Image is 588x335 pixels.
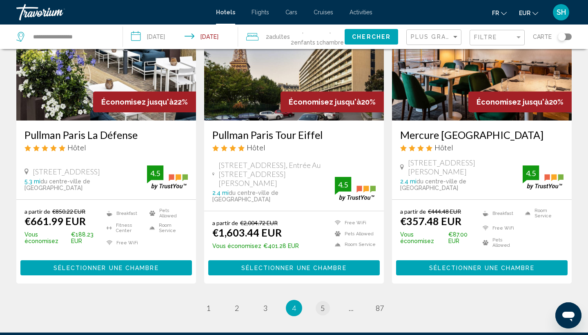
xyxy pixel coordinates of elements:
li: Breakfast [102,208,145,219]
span: a partir de [24,208,50,215]
span: fr [492,10,499,16]
span: ... [349,304,354,313]
span: Vous économisez [400,231,446,244]
div: 4.5 [523,168,539,178]
p: €87.00 EUR [400,231,479,244]
span: [STREET_ADDRESS], Entrée Au [STREET_ADDRESS][PERSON_NAME] [218,161,335,188]
span: Vous économisez [24,231,69,244]
span: 1 [206,304,210,313]
p: €188.23 EUR [24,231,102,244]
span: 4 [292,304,296,313]
span: 2.4 mi [400,178,416,185]
button: Sélectionner une chambre [208,260,380,275]
span: 87 [376,304,384,313]
li: Breakfast [479,208,521,219]
span: du centre-ville de [GEOGRAPHIC_DATA] [212,190,278,203]
li: Free WiFi [479,223,521,233]
div: 4.5 [335,180,351,190]
span: Sélectionner une chambre [429,265,534,271]
div: 5 star Hotel [24,143,188,152]
button: Change currency [519,7,538,19]
button: Check-in date: Nov 28, 2025 Check-out date: Nov 30, 2025 [123,25,238,49]
mat-select: Sort by [411,34,459,41]
span: , 2 [290,25,316,48]
img: trustyou-badge.svg [335,177,376,201]
iframe: Bouton de lancement de la fenêtre de messagerie [555,302,581,328]
span: Filtre [474,34,497,40]
span: Chercher [352,34,391,40]
ins: €357.48 EUR [400,215,461,227]
li: Free WiFi [331,219,376,226]
li: Pets Allowed [331,230,376,237]
span: 2.4 mi [212,190,229,196]
a: Travorium [16,4,208,20]
p: €401.28 EUR [212,243,299,249]
span: 5 [321,304,325,313]
span: Vous économisez [212,243,261,249]
button: Travelers: 2 adults, 2 children [238,25,345,49]
button: Filter [470,29,525,46]
a: Activities [350,9,372,16]
span: a partir de [400,208,426,215]
span: [STREET_ADDRESS] [33,167,100,176]
li: Free WiFi [102,237,145,248]
button: User Menu [550,4,572,21]
a: Flights [252,9,269,16]
ins: €661.99 EUR [24,215,86,227]
ul: Pagination [16,300,572,316]
span: Adultes [269,33,290,40]
div: 20% [281,92,384,112]
button: Change language [492,7,507,19]
span: 2 [266,31,290,42]
div: 4.5 [147,168,163,178]
span: EUR [519,10,530,16]
span: Sélectionner une chambre [241,265,346,271]
span: Économisez jusqu'à [477,98,549,106]
span: Économisez jusqu'à [101,98,174,106]
div: 20% [468,92,572,112]
span: Hôtel [67,143,86,152]
div: 4 star Hotel [400,143,563,152]
span: 2 [235,304,239,313]
img: trustyou-badge.svg [147,165,188,190]
span: Sélectionner une chambre [53,265,158,271]
a: Pullman Paris Tour Eiffel [212,129,376,141]
a: Cars [285,9,297,16]
li: Pets Allowed [479,237,521,248]
div: 22% [93,92,196,112]
li: Room Service [521,208,563,219]
button: Sélectionner une chambre [20,260,192,275]
li: Pets Allowed [145,208,188,219]
a: Mercure [GEOGRAPHIC_DATA] [400,129,563,141]
a: Sélectionner une chambre [396,262,568,271]
a: Cruises [314,9,333,16]
span: Carte [533,31,552,42]
del: €850.22 EUR [52,208,85,215]
span: [STREET_ADDRESS][PERSON_NAME] [408,158,523,176]
div: 4 star Hotel [212,143,376,152]
span: Enfants [294,39,315,46]
span: 3 [263,304,267,313]
a: Hotels [216,9,235,16]
li: Room Service [331,241,376,248]
span: Chambre [319,39,344,46]
span: Économisez jusqu'à [289,98,361,106]
a: Pullman Paris La Défense [24,129,188,141]
ins: €1,603.44 EUR [212,226,282,239]
a: Sélectionner une chambre [20,262,192,271]
li: Fitness Center [102,223,145,233]
button: Toggle map [552,33,572,40]
span: a partir de [212,219,238,226]
span: Plus grandes économies [411,33,508,40]
span: SH [557,8,566,16]
span: , 1 [316,25,345,48]
span: Hôtel [247,143,265,152]
img: trustyou-badge.svg [523,165,563,190]
button: Chercher [345,29,398,44]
